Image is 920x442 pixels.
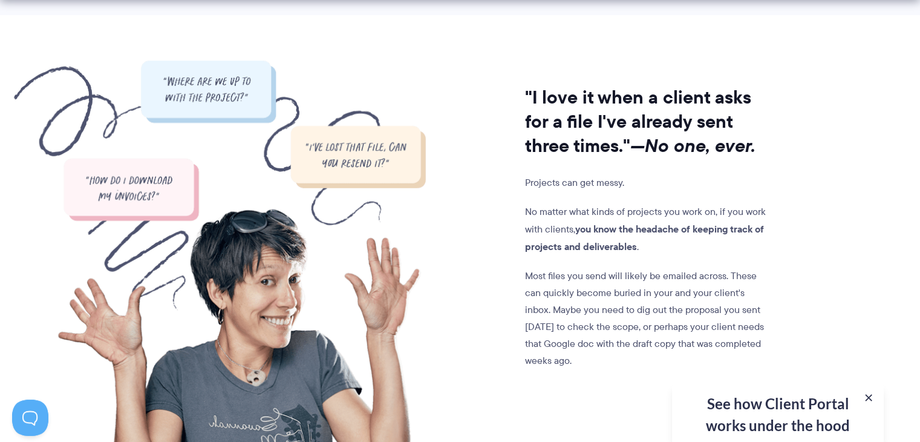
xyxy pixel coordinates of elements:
p: No matter what kinds of projects you work on, if you work with clients, . [525,203,771,256]
iframe: Toggle Customer Support [12,400,48,436]
strong: you know the headache of keeping track of projects and deliverables [525,222,764,254]
h2: "I love it when a client asks for a file I've already sent three times." [525,85,771,158]
p: Projects can get messy. [525,174,771,191]
p: Most files you send will likely be emailed across. These can quickly become buried in your and yo... [525,268,771,369]
i: —No one, ever. [630,132,755,159]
